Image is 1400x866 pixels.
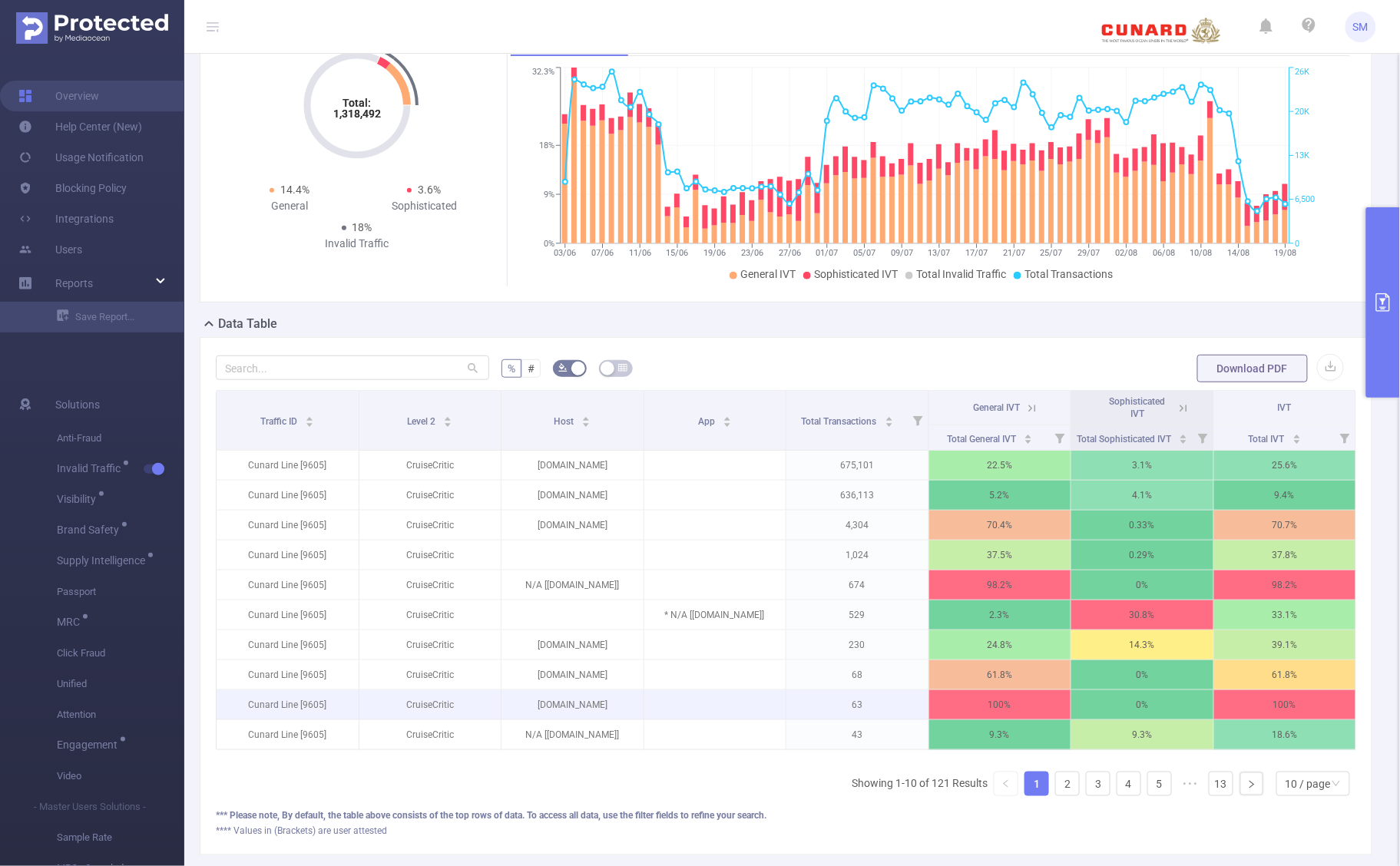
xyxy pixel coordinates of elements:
a: 13 [1210,772,1233,795]
span: Anti-Fraud [57,423,184,454]
li: 1 [1024,772,1049,796]
div: Sort [443,415,452,424]
li: 3 [1086,772,1110,796]
div: Sort [1024,432,1033,441]
span: Total Sophisticated IVT [1077,434,1173,445]
p: 37.8% [1214,540,1356,570]
p: 1,024 [786,540,928,570]
p: 70.7% [1214,511,1356,540]
i: icon: right [1247,780,1256,789]
i: icon: down [1332,779,1341,790]
tspan: 05/07 [854,248,876,258]
p: 100% [1214,690,1356,719]
span: Click Fraud [57,638,184,669]
tspan: 17/07 [966,248,988,258]
p: 61.8% [929,660,1071,689]
i: icon: caret-down [582,421,591,425]
span: Traffic ID [260,416,300,427]
p: 18.6% [1214,720,1356,749]
p: CruiseCritic [359,511,501,540]
p: 0% [1071,660,1213,689]
tspan: 26K [1296,68,1310,78]
span: Visibility [57,494,101,504]
tspan: Total: [343,97,371,109]
span: 18% [352,221,372,233]
input: Search... [216,355,489,380]
p: 33.1% [1214,600,1356,630]
tspan: 01/07 [816,248,839,258]
span: % [508,362,515,375]
a: 1 [1025,772,1048,795]
p: CruiseCritic [359,570,501,600]
i: icon: caret-down [723,421,731,425]
p: 3.1% [1071,451,1213,480]
a: Integrations [18,203,114,234]
span: Total Transactions [802,416,879,427]
p: [DOMAIN_NAME] [501,481,644,510]
p: N/A [[DOMAIN_NAME]] [501,720,644,749]
tspan: 19/06 [704,248,726,258]
i: icon: table [618,363,627,372]
span: Passport [57,577,184,607]
p: 39.1% [1214,630,1356,659]
p: 63 [786,690,928,719]
span: Supply Intelligence [57,555,151,566]
p: 25.6% [1214,451,1356,480]
span: Reports [55,277,93,289]
tspan: 07/06 [591,248,614,258]
span: Total General IVT [947,434,1018,445]
p: CruiseCritic [359,600,501,630]
span: SM [1353,12,1369,42]
div: Sophisticated [357,198,492,214]
p: Cunard Line [9605] [217,570,359,600]
i: icon: bg-colors [558,363,568,372]
p: 98.2% [929,570,1071,600]
span: App [698,416,717,427]
p: CruiseCritic [359,690,501,719]
a: 2 [1056,772,1079,795]
tspan: 14/08 [1228,248,1250,258]
p: Cunard Line [9605] [217,540,359,570]
p: 230 [786,630,928,659]
span: 14.4% [280,183,309,196]
p: 22.5% [929,451,1071,480]
h2: Data Table [218,315,277,333]
p: 5.2% [929,481,1071,510]
tspan: 13/07 [928,248,951,258]
div: Sort [1292,432,1302,441]
p: Cunard Line [9605] [217,511,359,540]
tspan: 18% [539,141,554,151]
p: 4.1% [1071,481,1213,510]
p: Cunard Line [9605] [217,451,359,480]
p: 30.8% [1071,600,1213,630]
p: 636,113 [786,481,928,510]
div: Sort [305,415,314,424]
i: Filter menu [1049,425,1071,450]
tspan: 29/07 [1078,248,1100,258]
tspan: 11/06 [629,248,651,258]
p: 675,101 [786,451,928,480]
span: Sophisticated IVT [814,268,898,280]
p: CruiseCritic [359,481,501,510]
div: Sort [723,415,732,424]
tspan: 9% [544,190,554,200]
div: Invalid Traffic [290,236,425,252]
li: Previous Page [994,772,1018,796]
li: 13 [1209,772,1233,796]
span: Unified [57,669,184,699]
p: 9.3% [929,720,1071,749]
p: 0.29% [1071,540,1213,570]
div: Sort [885,415,894,424]
li: 2 [1055,772,1080,796]
p: CruiseCritic [359,451,501,480]
div: Sort [581,415,591,424]
span: Total Invalid Traffic [916,268,1006,280]
span: General IVT [740,268,796,280]
tspan: 27/06 [779,248,801,258]
span: Level 2 [407,416,438,427]
tspan: 10/08 [1190,248,1213,258]
i: Filter menu [907,391,928,450]
i: icon: caret-up [306,415,314,419]
p: Cunard Line [9605] [217,600,359,630]
i: icon: caret-down [1180,438,1188,442]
